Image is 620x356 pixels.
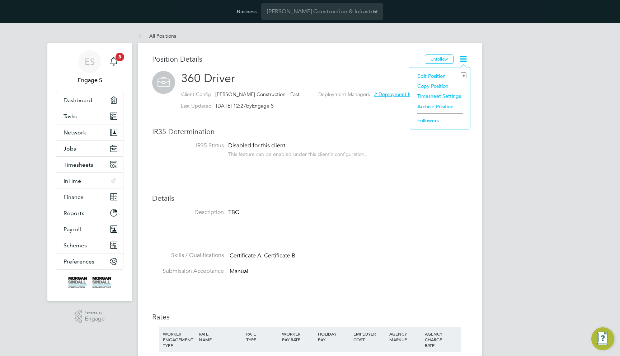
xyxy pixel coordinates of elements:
span: InTime [64,177,81,184]
label: IR35 Status [152,142,224,149]
label: Last Updated [181,103,212,109]
span: Engage S [252,103,274,109]
span: Dashboard [64,97,92,104]
div: WORKER PAY RATE [280,327,316,346]
span: Engage S [56,76,123,85]
i: e [461,72,466,78]
h3: IR35 Determination [152,127,468,136]
label: Submission Acceptance [152,267,224,275]
button: Jobs [56,141,123,156]
a: Dashboard [56,92,123,108]
span: Preferences [64,258,94,265]
button: Engage Resource Center [591,327,614,350]
li: Timesheet Settings [414,91,466,101]
span: Powered by [85,310,105,316]
span: Timesheets [64,161,93,168]
span: Disabled for this client. [228,142,287,149]
span: 2 Deployment Managers [374,91,431,98]
button: Network [56,124,123,140]
div: by [181,103,274,109]
h3: Position Details [152,54,425,64]
div: AGENCY MARKUP [387,327,423,346]
div: AGENCY CHARGE RATE [423,327,459,352]
div: EMPLOYER COST [352,327,387,346]
h3: Details [152,194,468,203]
span: Certificate A, Certificate B [230,252,295,259]
img: morgansindall-logo-retina.png [68,277,111,288]
label: Deployment Managers [318,91,370,98]
span: Finance [64,194,84,200]
a: Go to home page [56,277,123,288]
li: Copy Position [414,81,466,91]
button: Unfollow [425,54,454,64]
span: [PERSON_NAME] Construction - East [215,91,300,98]
button: Schemes [56,237,123,253]
span: Engage [85,316,105,322]
button: Preferences [56,253,123,269]
h3: Rates [152,312,468,322]
a: ESEngage S [56,50,123,85]
a: 3 [107,50,121,73]
span: 360 Driver [181,71,235,85]
div: RATE TYPE [244,327,280,346]
span: Jobs [64,145,76,152]
span: Schemes [64,242,87,249]
nav: Main navigation [47,43,132,301]
div: This feature can be enabled under this client's configuration. [228,149,366,157]
li: Edit Position [414,71,466,81]
span: Tasks [64,113,77,120]
span: [DATE] 12:27 [216,103,246,109]
p: TBC [228,209,408,216]
div: WORKER ENGAGEMENT TYPE [161,327,197,352]
button: Payroll [56,221,123,237]
a: Powered byEngage [75,310,105,323]
label: Client Config [181,91,211,98]
button: Reports [56,205,123,221]
label: Description [152,209,224,216]
li: Archive Position [414,101,466,111]
button: Timesheets [56,157,123,172]
span: Manual [230,268,248,275]
span: Reports [64,210,84,217]
span: Payroll [64,226,81,233]
a: All Positions [138,33,176,39]
a: Tasks [56,108,123,124]
span: Network [64,129,86,136]
div: HOLIDAY PAY [316,327,352,346]
label: Skills / Qualifications [152,252,224,259]
div: RATE NAME [197,327,245,346]
li: Followers [414,115,466,125]
span: 3 [116,53,124,61]
label: Business [237,8,257,15]
button: Finance [56,189,123,205]
span: ES [85,57,95,66]
button: InTime [56,173,123,189]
